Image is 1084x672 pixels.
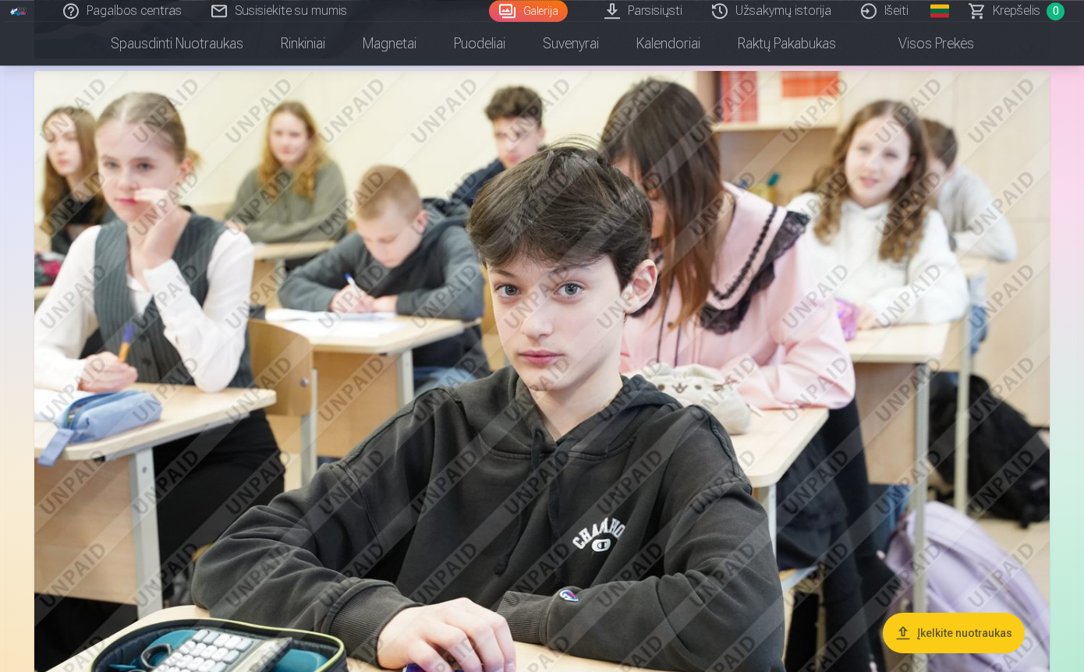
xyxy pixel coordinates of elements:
[92,22,262,65] a: Spausdinti nuotraukas
[524,22,618,65] a: Suvenyrai
[435,22,524,65] a: Puodeliai
[618,22,719,65] a: Kalendoriai
[10,6,27,16] img: /fa5
[855,22,993,65] a: Visos prekės
[993,2,1040,20] span: Krepšelis
[1047,2,1065,20] span: 0
[719,22,855,65] a: Raktų pakabukas
[344,22,435,65] a: Magnetai
[262,22,344,65] a: Rinkiniai
[883,613,1025,653] button: Įkelkite nuotraukas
